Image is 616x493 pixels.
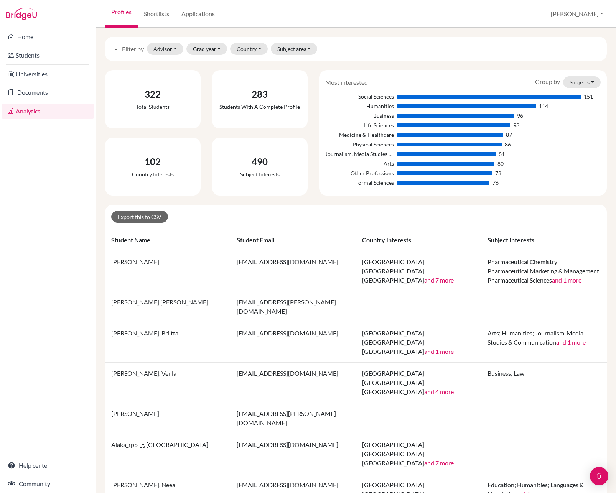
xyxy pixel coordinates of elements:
[105,434,231,474] td: Alaka_rpp, [GEOGRAPHIC_DATA]
[497,159,504,168] div: 80
[2,66,94,82] a: Universities
[481,229,607,251] th: Subject interests
[481,363,607,403] td: Business; Law
[122,44,144,54] span: Filter by
[231,363,356,403] td: [EMAIL_ADDRESS][DOMAIN_NAME]
[481,322,607,363] td: Arts; Humanities; Journalism, Media Studies & Communication
[499,150,505,158] div: 81
[111,43,120,53] i: filter_list
[325,102,394,110] div: Humanities
[325,159,394,168] div: Arts
[105,291,231,322] td: [PERSON_NAME] [PERSON_NAME]
[240,170,280,178] div: Subject interests
[517,112,523,120] div: 96
[325,140,394,148] div: Physical Sciences
[132,170,174,178] div: Country interests
[231,403,356,434] td: [EMAIL_ADDRESS][PERSON_NAME][DOMAIN_NAME]
[105,322,231,363] td: [PERSON_NAME], Briitta
[492,179,499,187] div: 76
[325,179,394,187] div: Formal Sciences
[325,150,394,158] div: Journalism, Media Studies & Communication
[325,112,394,120] div: Business
[111,211,168,223] a: Export this to CSV
[325,92,394,100] div: Social Sciences
[240,155,280,169] div: 490
[105,229,231,251] th: Student name
[547,7,607,21] button: [PERSON_NAME]
[584,92,593,100] div: 151
[556,338,586,347] button: and 1 more
[539,102,548,110] div: 114
[231,251,356,291] td: [EMAIL_ADDRESS][DOMAIN_NAME]
[506,131,512,139] div: 87
[231,291,356,322] td: [EMAIL_ADDRESS][PERSON_NAME][DOMAIN_NAME]
[231,434,356,474] td: [EMAIL_ADDRESS][DOMAIN_NAME]
[325,121,394,129] div: Life Sciences
[231,229,356,251] th: Student email
[356,434,481,474] td: [GEOGRAPHIC_DATA]; [GEOGRAPHIC_DATA]; [GEOGRAPHIC_DATA]
[219,103,300,111] div: Students with a complete profile
[320,78,374,87] div: Most interested
[529,76,606,88] div: Group by
[424,458,454,468] button: and 7 more
[481,251,607,291] td: Pharmaceutical Chemistry; Pharmaceutical Marketing & Management; Pharmaceutical Sciences
[105,403,231,434] td: [PERSON_NAME]
[563,76,601,88] button: Subjects
[231,322,356,363] td: [EMAIL_ADDRESS][DOMAIN_NAME]
[356,322,481,363] td: [GEOGRAPHIC_DATA]; [GEOGRAPHIC_DATA]; [GEOGRAPHIC_DATA]
[552,276,581,285] button: and 1 more
[513,121,519,129] div: 93
[356,229,481,251] th: Country interests
[356,251,481,291] td: [GEOGRAPHIC_DATA]; [GEOGRAPHIC_DATA]; [GEOGRAPHIC_DATA]
[590,467,608,485] div: Open Intercom Messenger
[132,155,174,169] div: 102
[325,131,394,139] div: Medicine & Healthcare
[505,140,511,148] div: 86
[2,85,94,100] a: Documents
[2,104,94,119] a: Analytics
[495,169,501,177] div: 78
[424,276,454,285] button: and 7 more
[271,43,318,55] button: Subject area
[105,363,231,403] td: [PERSON_NAME], Venla
[2,48,94,63] a: Students
[2,29,94,44] a: Home
[136,103,170,111] div: Total students
[6,8,37,20] img: Bridge-U
[424,347,454,356] button: and 1 more
[147,43,183,55] button: Advisor
[2,458,94,473] a: Help center
[424,387,454,396] button: and 4 more
[356,363,481,403] td: [GEOGRAPHIC_DATA]; [GEOGRAPHIC_DATA]; [GEOGRAPHIC_DATA]
[136,87,170,101] div: 322
[325,169,394,177] div: Other Professions
[230,43,268,55] button: Country
[2,476,94,491] a: Community
[186,43,227,55] button: Grad year
[105,251,231,291] td: [PERSON_NAME]
[219,87,300,101] div: 283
